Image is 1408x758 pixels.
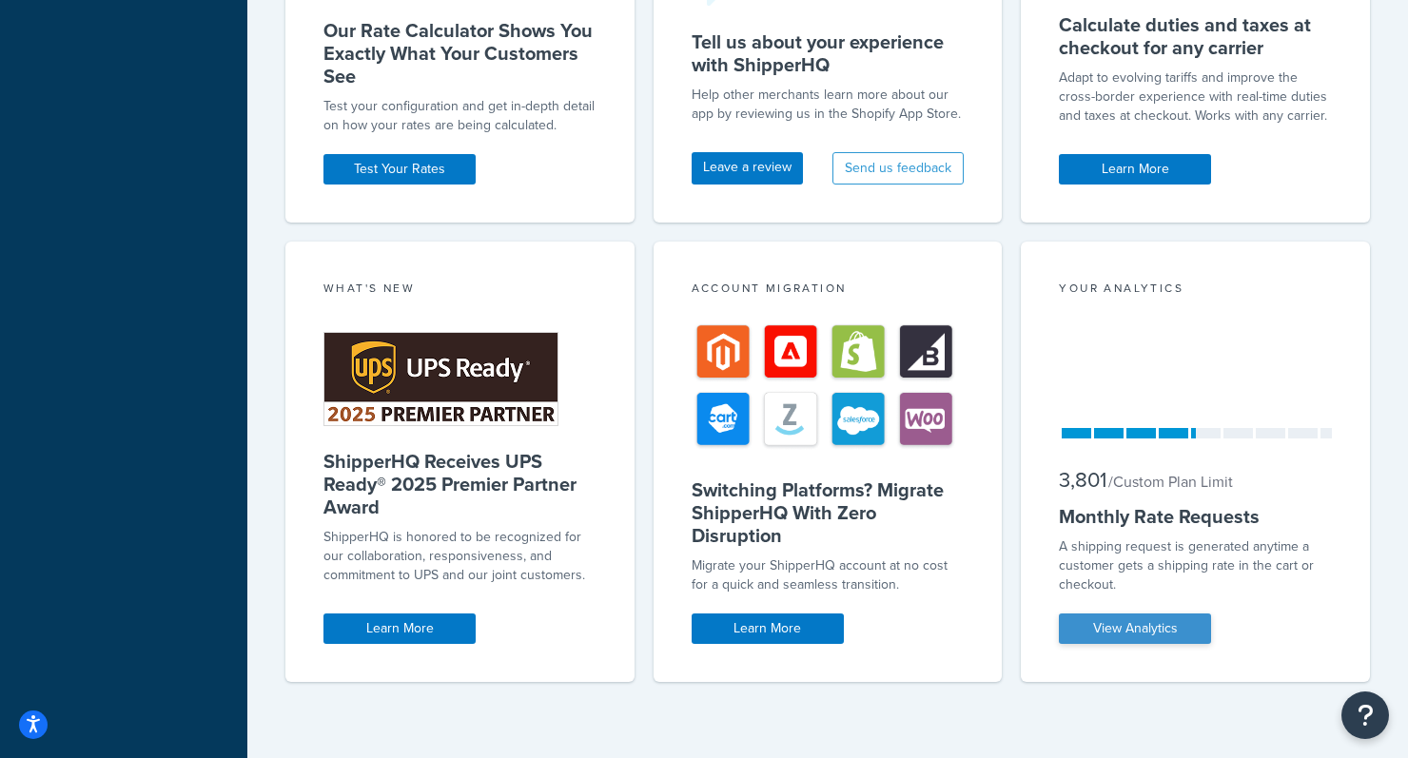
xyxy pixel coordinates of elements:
h5: Switching Platforms? Migrate ShipperHQ With Zero Disruption [692,478,965,547]
h5: Calculate duties and taxes at checkout for any carrier [1059,13,1332,59]
p: Help other merchants learn more about our app by reviewing us in the Shopify App Store. [692,86,965,124]
a: Test Your Rates [323,154,476,185]
a: Learn More [692,613,844,644]
a: Leave a review [692,152,803,185]
div: Migrate your ShipperHQ account at no cost for a quick and seamless transition. [692,556,965,594]
h5: Tell us about your experience with ShipperHQ [692,30,965,76]
p: ShipperHQ is honored to be recognized for our collaboration, responsiveness, and commitment to UP... [323,528,596,585]
p: Adapt to evolving tariffs and improve the cross-border experience with real-time duties and taxes... [1059,68,1332,126]
button: Send us feedback [832,152,964,185]
div: Test your configuration and get in-depth detail on how your rates are being calculated. [323,97,596,135]
div: A shipping request is generated anytime a customer gets a shipping rate in the cart or checkout. [1059,537,1332,594]
div: What's New [323,280,596,301]
h5: ShipperHQ Receives UPS Ready® 2025 Premier Partner Award [323,450,596,518]
a: Learn More [1059,154,1211,185]
a: View Analytics [1059,613,1211,644]
h5: Monthly Rate Requests [1059,505,1332,528]
small: / Custom Plan Limit [1108,471,1233,493]
div: Account Migration [692,280,965,301]
span: 3,801 [1059,464,1106,496]
a: Learn More [323,613,476,644]
h5: Our Rate Calculator Shows You Exactly What Your Customers See [323,19,596,87]
div: Your Analytics [1059,280,1332,301]
button: Open Resource Center [1341,691,1389,739]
